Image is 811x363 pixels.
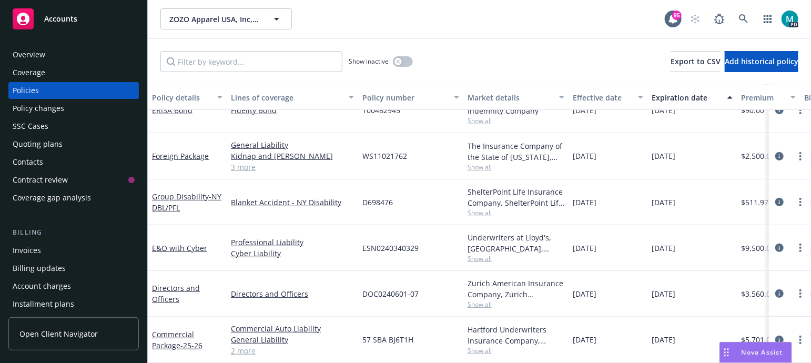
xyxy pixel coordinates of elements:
[19,328,98,339] span: Open Client Navigator
[13,242,41,259] div: Invoices
[231,334,354,345] a: General Liability
[231,150,354,162] a: Kidnap and [PERSON_NAME]
[672,11,682,20] div: 95
[725,56,798,66] span: Add historical policy
[741,334,775,345] span: $5,701.00
[8,64,139,81] a: Coverage
[231,288,354,299] a: Directors and Officers
[573,197,596,208] span: [DATE]
[231,345,354,356] a: 2 more
[231,248,354,259] a: Cyber Liability
[8,296,139,312] a: Installment plans
[573,150,596,162] span: [DATE]
[719,342,792,363] button: Nova Assist
[231,237,354,248] a: Professional Liability
[8,118,139,135] a: SSC Cases
[152,191,221,213] a: Group Disability
[773,241,786,254] a: circleInformation
[13,154,43,170] div: Contacts
[13,118,48,135] div: SSC Cases
[13,136,63,153] div: Quoting plans
[652,150,675,162] span: [DATE]
[773,104,786,116] a: circleInformation
[671,51,721,72] button: Export to CSV
[231,197,354,208] a: Blanket Accident - NY Disability
[720,342,733,362] div: Drag to move
[685,8,706,29] a: Start snowing
[652,334,675,345] span: [DATE]
[13,100,64,117] div: Policy changes
[8,189,139,206] a: Coverage gap analysis
[8,227,139,238] div: Billing
[468,140,564,163] div: The Insurance Company of the State of [US_STATE], AIG
[782,11,798,27] img: photo
[468,346,564,355] span: Show all
[757,8,778,29] a: Switch app
[13,189,91,206] div: Coverage gap analysis
[362,105,400,116] span: 100482945
[652,92,721,103] div: Expiration date
[8,82,139,99] a: Policies
[773,196,786,208] a: circleInformation
[169,14,260,25] span: ZOZO Apparel USA, Inc, fka Start [DATE]
[468,163,564,172] span: Show all
[741,243,775,254] span: $9,500.00
[709,8,730,29] a: Report a Bug
[152,151,209,161] a: Foreign Package
[13,82,39,99] div: Policies
[573,92,632,103] div: Effective date
[468,278,564,300] div: Zurich American Insurance Company, Zurich Insurance Group
[8,278,139,295] a: Account charges
[741,92,784,103] div: Premium
[231,323,354,334] a: Commercial Auto Liability
[468,92,553,103] div: Market details
[160,51,342,72] input: Filter by keyword...
[794,104,807,116] a: more
[652,197,675,208] span: [DATE]
[358,85,463,110] button: Policy number
[13,278,71,295] div: Account charges
[13,296,74,312] div: Installment plans
[794,334,807,346] a: more
[180,340,202,350] span: - 25-26
[231,162,354,173] a: 3 more
[152,105,192,115] a: ERISA Bond
[362,334,413,345] span: 57 SBA BJ6T1H
[13,260,66,277] div: Billing updates
[8,100,139,117] a: Policy changes
[725,51,798,72] button: Add historical policy
[652,288,675,299] span: [DATE]
[573,288,596,299] span: [DATE]
[741,197,768,208] span: $511.97
[773,334,786,346] a: circleInformation
[152,283,200,304] a: Directors and Officers
[148,85,227,110] button: Policy details
[463,85,569,110] button: Market details
[468,300,564,309] span: Show all
[362,288,419,299] span: DOC0240601-07
[468,254,564,263] span: Show all
[8,260,139,277] a: Billing updates
[231,139,354,150] a: General Liability
[362,197,393,208] span: D698476
[741,288,775,299] span: $3,560.00
[362,243,419,254] span: ESN0240340329
[741,105,764,116] span: $90.00
[8,172,139,188] a: Contract review
[573,105,596,116] span: [DATE]
[468,208,564,217] span: Show all
[569,85,647,110] button: Effective date
[652,243,675,254] span: [DATE]
[8,136,139,153] a: Quoting plans
[231,105,354,116] a: Fidelity Bond
[8,4,139,34] a: Accounts
[671,56,721,66] span: Export to CSV
[8,46,139,63] a: Overview
[8,242,139,259] a: Invoices
[152,92,211,103] div: Policy details
[349,57,389,66] span: Show inactive
[152,243,207,253] a: E&O with Cyber
[362,92,448,103] div: Policy number
[13,172,68,188] div: Contract review
[468,232,564,254] div: Underwriters at Lloyd's, [GEOGRAPHIC_DATA], [PERSON_NAME] of [GEOGRAPHIC_DATA], RT Specialty Insu...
